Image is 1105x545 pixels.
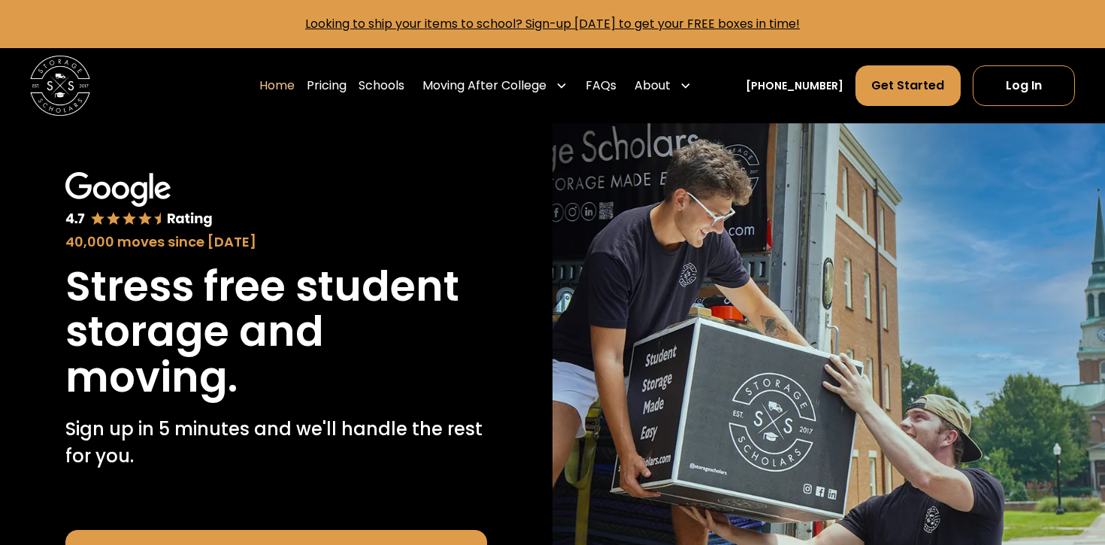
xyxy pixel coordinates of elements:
a: Log In [973,65,1075,106]
div: Moving After College [416,65,574,107]
p: Sign up in 5 minutes and we'll handle the rest for you. [65,416,487,470]
div: 40,000 moves since [DATE] [65,232,487,252]
a: [PHONE_NUMBER] [746,78,843,94]
a: Get Started [855,65,960,106]
a: Looking to ship your items to school? Sign-up [DATE] to get your FREE boxes in time! [305,15,800,32]
a: Schools [359,65,404,107]
a: FAQs [586,65,616,107]
div: About [628,65,698,107]
img: Storage Scholars main logo [30,56,90,116]
a: Pricing [307,65,347,107]
h1: Stress free student storage and moving. [65,264,487,401]
img: Google 4.7 star rating [65,172,213,229]
div: About [634,77,671,95]
a: Home [259,65,295,107]
div: Moving After College [422,77,546,95]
